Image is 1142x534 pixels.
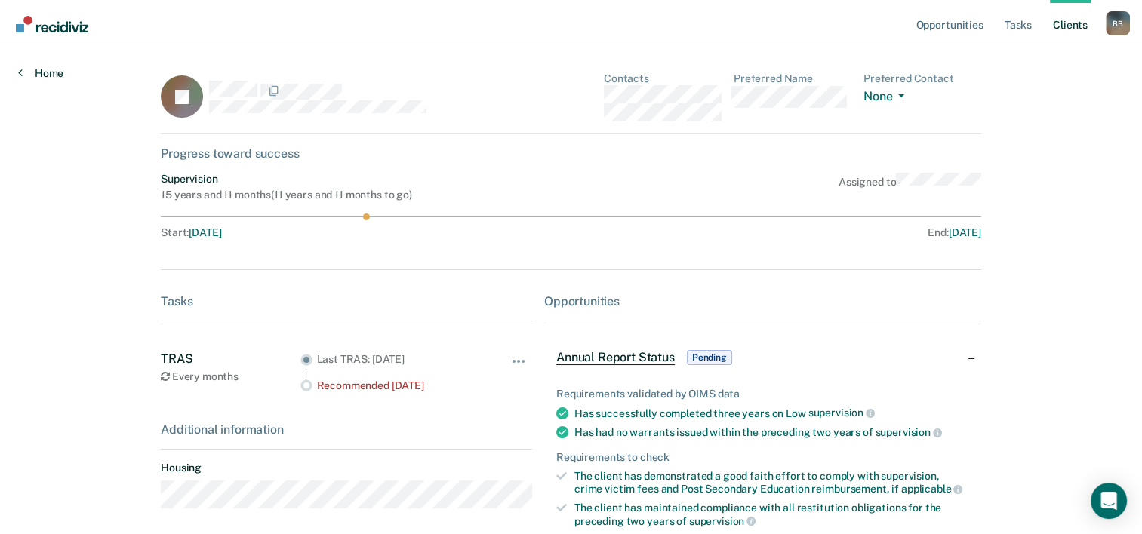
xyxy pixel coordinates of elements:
span: [DATE] [949,226,981,238]
div: The client has demonstrated a good faith effort to comply with supervision, crime victim fees and... [574,470,969,496]
span: supervision [875,426,941,438]
div: Progress toward success [161,146,981,161]
dt: Housing [161,462,532,474]
div: TRAS [161,351,300,366]
button: Profile dropdown button [1106,11,1130,35]
div: Has successfully completed three years on Low [574,407,969,420]
div: Last TRAS: [DATE] [317,353,486,366]
div: Requirements to check [556,451,969,464]
span: supervision [689,515,756,527]
dt: Contacts [604,72,722,85]
span: applicable [901,483,962,495]
img: Recidiviz [16,16,88,32]
div: Supervision [161,173,412,186]
span: [DATE] [189,226,221,238]
div: Tasks [161,294,532,308]
div: B B [1106,11,1130,35]
div: The client has maintained compliance with all restitution obligations for the preceding two years of [574,502,969,527]
a: Home [18,66,63,80]
div: Has had no warrants issued within the preceding two years of [574,425,969,439]
div: Annual Report StatusPending [544,333,981,382]
dt: Preferred Contact [863,72,981,85]
dt: Preferred Name [734,72,851,85]
div: Requirements validated by OIMS data [556,388,969,400]
button: None [863,89,910,106]
span: Annual Report Status [556,350,675,365]
div: 15 years and 11 months ( 11 years and 11 months to go ) [161,189,412,201]
span: supervision [808,407,875,419]
div: End : [577,226,981,239]
span: Pending [687,350,732,365]
div: Additional information [161,422,532,437]
div: Assigned to [839,173,981,201]
div: Every months [161,370,300,383]
div: Opportunities [544,294,981,308]
div: Open Intercom Messenger [1091,483,1127,519]
div: Recommended [DATE] [317,379,486,392]
div: Start : [161,226,571,239]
